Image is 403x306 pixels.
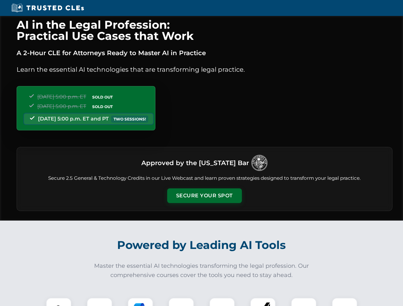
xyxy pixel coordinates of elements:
span: SOLD OUT [90,103,115,110]
img: Logo [251,155,267,171]
img: Trusted CLEs [10,3,86,13]
p: Master the essential AI technologies transforming the legal profession. Our comprehensive courses... [90,261,313,280]
span: SOLD OUT [90,94,115,100]
h3: Approved by the [US_STATE] Bar [141,157,249,169]
p: Secure 2.5 General & Technology Credits in our Live Webcast and learn proven strategies designed ... [25,175,384,182]
h1: AI in the Legal Profession: Practical Use Cases that Work [17,19,392,41]
p: Learn the essential AI technologies that are transforming legal practice. [17,64,392,75]
span: [DATE] 5:00 p.m. ET [37,94,86,100]
h2: Powered by Leading AI Tools [25,234,378,256]
p: A 2-Hour CLE for Attorneys Ready to Master AI in Practice [17,48,392,58]
button: Secure Your Spot [167,188,242,203]
span: [DATE] 5:00 p.m. ET [37,103,86,109]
